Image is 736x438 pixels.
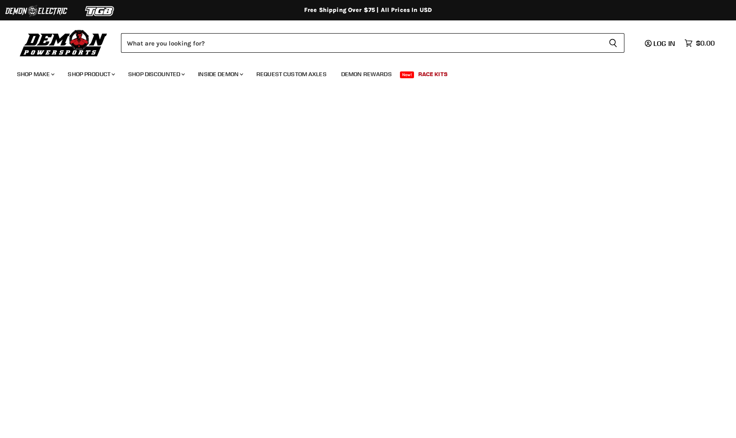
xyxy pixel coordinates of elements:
[696,39,715,47] span: $0.00
[335,65,398,83] a: Demon Rewards
[121,33,602,53] input: Search
[412,65,454,83] a: Race Kits
[27,6,709,14] div: Free Shipping Over $75 | All Prices In USD
[61,65,120,83] a: Shop Product
[653,39,675,48] span: Log in
[17,28,110,58] img: Demon Powersports
[121,33,624,53] form: Product
[11,65,60,83] a: Shop Make
[11,62,713,83] ul: Main menu
[122,65,190,83] a: Shop Discounted
[68,3,132,19] img: TGB Logo 2
[250,65,333,83] a: Request Custom Axles
[4,3,68,19] img: Demon Electric Logo 2
[602,33,624,53] button: Search
[641,40,680,47] a: Log in
[192,65,248,83] a: Inside Demon
[400,71,414,78] span: New!
[680,37,719,49] a: $0.00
